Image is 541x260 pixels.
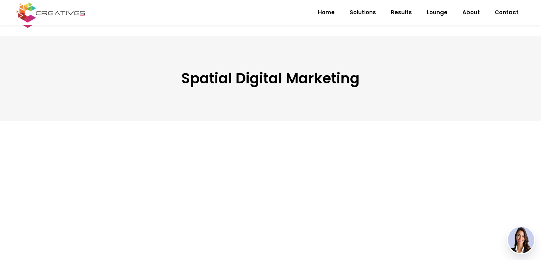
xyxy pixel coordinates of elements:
[318,3,335,22] span: Home
[487,3,526,22] a: Contact
[508,227,534,253] img: agent
[383,3,419,22] a: Results
[350,3,376,22] span: Solutions
[462,3,480,22] span: About
[419,3,455,22] a: Lounge
[311,3,342,22] a: Home
[15,1,87,24] img: Creatives
[342,3,383,22] a: Solutions
[455,3,487,22] a: About
[495,3,519,22] span: Contact
[391,3,412,22] span: Results
[427,3,447,22] span: Lounge
[57,70,484,87] h3: Spatial Digital Marketing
